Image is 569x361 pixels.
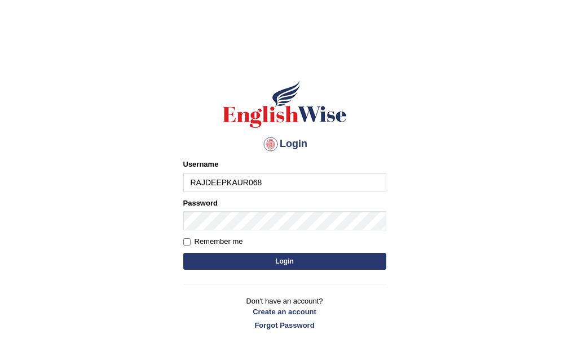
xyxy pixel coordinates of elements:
a: Forgot Password [183,320,386,331]
button: Login [183,253,386,270]
label: Remember me [183,236,243,247]
input: Remember me [183,238,191,246]
label: Username [183,159,219,170]
h4: Login [183,135,386,153]
img: Logo of English Wise sign in for intelligent practice with AI [220,79,349,130]
a: Create an account [183,306,386,317]
label: Password [183,198,218,208]
p: Don't have an account? [183,296,386,331]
